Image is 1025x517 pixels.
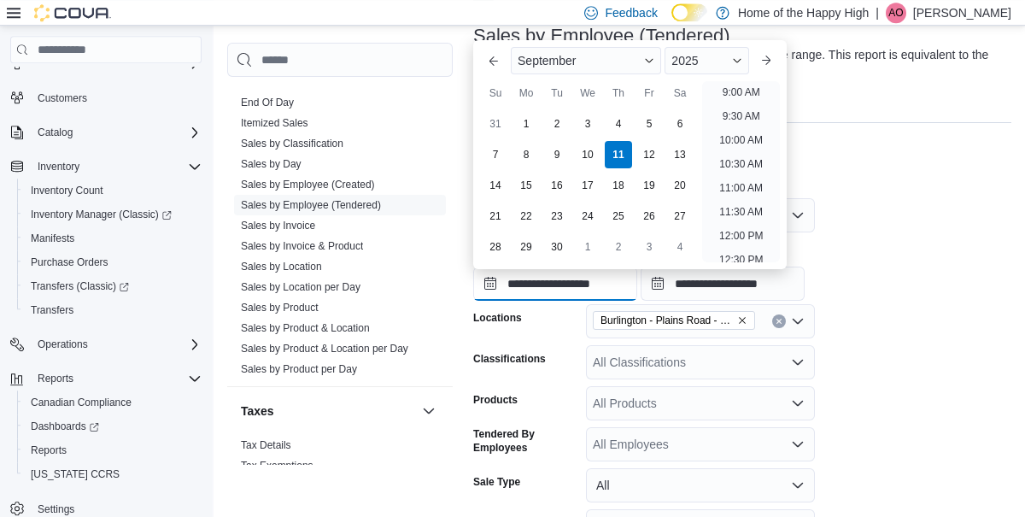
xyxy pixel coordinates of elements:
[712,202,770,222] li: 11:30 AM
[791,438,805,451] button: Open list of options
[34,4,111,21] img: Cova
[641,267,805,301] input: Press the down key to open a popover containing a calendar.
[24,276,202,297] span: Transfers (Classic)
[712,130,770,150] li: 10:00 AM
[666,79,694,107] div: Sa
[241,322,370,334] a: Sales by Product & Location
[635,172,663,199] div: day-19
[241,302,319,314] a: Sales by Product
[24,276,136,297] a: Transfers (Classic)
[241,138,343,150] a: Sales by Classification
[31,368,80,389] button: Reports
[635,233,663,261] div: day-3
[24,204,202,225] span: Inventory Manager (Classic)
[241,402,274,420] h3: Taxes
[38,338,88,351] span: Operations
[241,301,319,314] span: Sales by Product
[31,467,120,481] span: [US_STATE] CCRS
[31,334,202,355] span: Operations
[543,203,571,230] div: day-23
[24,180,110,201] a: Inventory Count
[3,155,208,179] button: Inventory
[31,256,108,269] span: Purchase Orders
[482,79,509,107] div: Su
[712,154,770,174] li: 10:30 AM
[241,343,408,355] a: Sales by Product & Location per Day
[31,208,172,221] span: Inventory Manager (Classic)
[876,3,879,23] p: |
[241,362,357,376] span: Sales by Product per Day
[31,184,103,197] span: Inventory Count
[712,250,770,270] li: 12:30 PM
[586,468,815,502] button: All
[241,157,302,171] span: Sales by Day
[17,203,208,226] a: Inventory Manager (Classic)
[17,226,208,250] button: Manifests
[791,397,805,410] button: Open list of options
[543,79,571,107] div: Tu
[473,311,522,325] label: Locations
[31,87,202,109] span: Customers
[772,314,786,328] button: Clear input
[241,261,322,273] a: Sales by Location
[241,460,313,472] a: Tax Exemptions
[3,120,208,144] button: Catalog
[593,311,755,330] span: Burlington - Plains Road - Friendly Stranger
[600,312,734,329] span: Burlington - Plains Road - Friendly Stranger
[665,47,749,74] div: Button. Open the year selector. 2025 is currently selected.
[605,79,632,107] div: Th
[574,110,601,138] div: day-3
[38,372,73,385] span: Reports
[543,141,571,168] div: day-9
[543,172,571,199] div: day-16
[31,334,95,355] button: Operations
[753,47,780,74] button: Next month
[791,355,805,369] button: Open list of options
[635,79,663,107] div: Fr
[888,3,903,23] span: AO
[241,158,302,170] a: Sales by Day
[480,109,695,262] div: September, 2025
[241,219,315,232] span: Sales by Invoice
[3,332,208,356] button: Operations
[574,172,601,199] div: day-17
[24,416,202,437] span: Dashboards
[241,239,363,253] span: Sales by Invoice & Product
[512,172,540,199] div: day-15
[482,141,509,168] div: day-7
[24,252,202,273] span: Purchase Orders
[31,156,202,177] span: Inventory
[241,402,415,420] button: Taxes
[543,233,571,261] div: day-30
[241,117,308,129] a: Itemized Sales
[241,363,357,375] a: Sales by Product per Day
[31,279,129,293] span: Transfers (Classic)
[518,54,576,68] span: September
[473,393,518,407] label: Products
[791,314,805,328] button: Open list of options
[3,367,208,391] button: Reports
[512,110,540,138] div: day-1
[241,321,370,335] span: Sales by Product & Location
[24,300,202,320] span: Transfers
[241,179,375,191] a: Sales by Employee (Created)
[574,203,601,230] div: day-24
[574,233,601,261] div: day-1
[17,438,208,462] button: Reports
[3,85,208,110] button: Customers
[38,160,79,173] span: Inventory
[31,420,99,433] span: Dashboards
[24,440,202,461] span: Reports
[17,298,208,322] button: Transfers
[31,303,73,317] span: Transfers
[716,106,767,126] li: 9:30 AM
[24,464,126,485] a: [US_STATE] CCRS
[419,401,439,421] button: Taxes
[480,47,507,74] button: Previous Month
[241,198,381,212] span: Sales by Employee (Tendered)
[913,3,1011,23] p: [PERSON_NAME]
[886,3,906,23] div: Alex Omiotek
[241,199,381,211] a: Sales by Employee (Tendered)
[241,438,291,452] span: Tax Details
[241,280,360,294] span: Sales by Location per Day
